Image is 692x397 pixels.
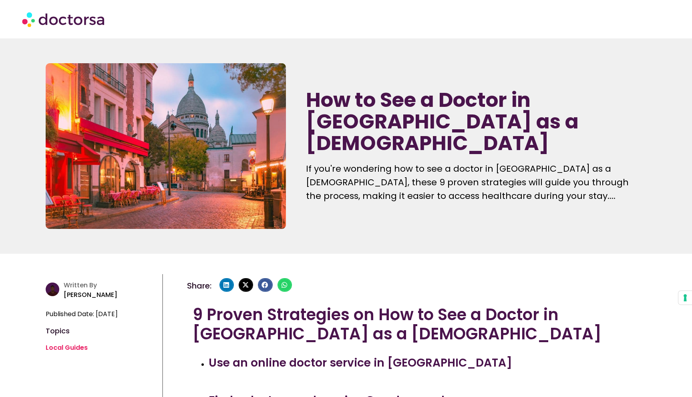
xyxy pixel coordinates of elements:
[187,282,211,290] h4: Share:
[306,162,646,203] div: If you're wondering how to see a doctor in [GEOGRAPHIC_DATA] as a [DEMOGRAPHIC_DATA], these 9 pro...
[46,283,59,296] img: author
[64,281,158,289] h4: Written By
[258,278,272,292] div: Share on facebook
[193,305,641,343] h2: 9 Proven Strategies on How to See a Doctor in [GEOGRAPHIC_DATA] as a [DEMOGRAPHIC_DATA]
[678,291,692,305] button: Your consent preferences for tracking technologies
[209,355,641,371] h3: Use an online doctor service in [GEOGRAPHIC_DATA]
[219,278,234,292] div: Share on linkedin
[306,89,646,154] h1: How to See a Doctor in [GEOGRAPHIC_DATA] as a [DEMOGRAPHIC_DATA]
[46,309,118,320] span: Published Date: [DATE]
[46,343,88,352] a: Local Guides
[278,278,292,292] div: Share on whatsapp
[239,278,253,292] div: Share on x-twitter
[46,328,158,334] h4: Topics
[64,289,158,301] p: [PERSON_NAME]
